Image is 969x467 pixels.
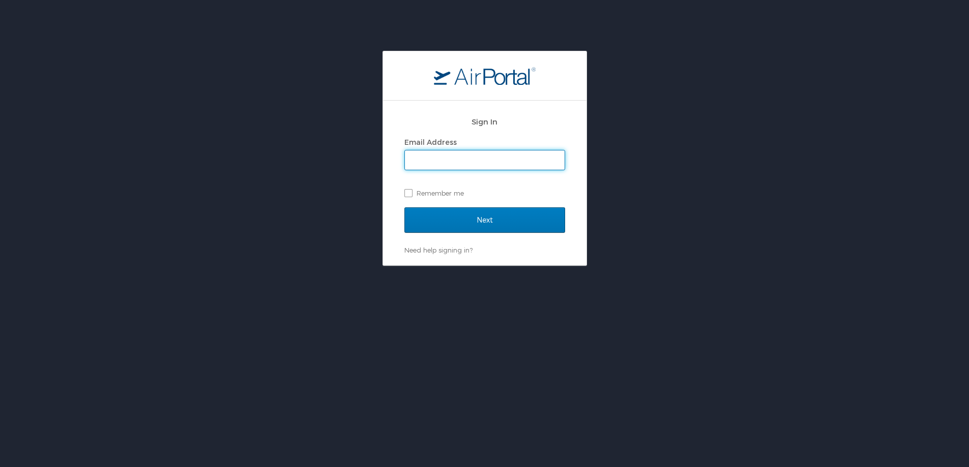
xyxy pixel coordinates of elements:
a: Need help signing in? [404,246,473,254]
img: logo [434,67,536,85]
label: Email Address [404,138,457,146]
h2: Sign In [404,116,565,128]
input: Next [404,207,565,233]
label: Remember me [404,185,565,201]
